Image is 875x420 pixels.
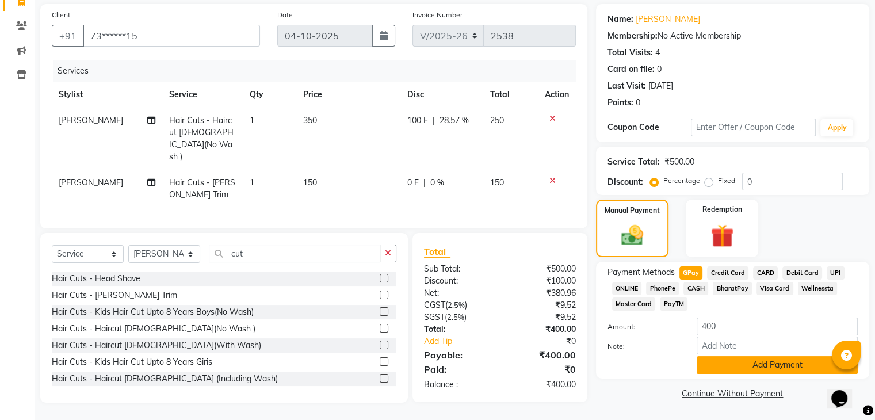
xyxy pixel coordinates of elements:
[607,63,655,75] div: Card on file:
[663,175,700,186] label: Percentage
[798,282,838,295] span: Wellnessta
[483,82,538,108] th: Total
[59,177,123,188] span: [PERSON_NAME]
[612,282,642,295] span: ONLINE
[782,266,822,280] span: Debit Card
[407,177,419,189] span: 0 F
[500,379,584,391] div: ₹400.00
[303,177,317,188] span: 150
[424,300,445,310] span: CGST
[500,323,584,335] div: ₹400.00
[490,115,504,125] span: 250
[52,10,70,20] label: Client
[607,176,643,188] div: Discount:
[415,311,500,323] div: ( )
[415,362,500,376] div: Paid:
[52,339,261,352] div: Hair Cuts - Haircut [DEMOGRAPHIC_DATA](With Wash)
[607,30,658,42] div: Membership:
[415,348,500,362] div: Payable:
[599,322,688,332] label: Amount:
[538,82,576,108] th: Action
[250,177,254,188] span: 1
[607,47,653,59] div: Total Visits:
[607,30,858,42] div: No Active Membership
[303,115,317,125] span: 350
[407,114,428,127] span: 100 F
[607,97,633,109] div: Points:
[607,266,675,278] span: Payment Methods
[52,289,177,301] div: Hair Cuts - [PERSON_NAME] Trim
[607,121,691,133] div: Coupon Code
[827,266,845,280] span: UPI
[277,10,293,20] label: Date
[660,297,687,311] span: PayTM
[500,287,584,299] div: ₹380.96
[53,60,584,82] div: Services
[424,246,450,258] span: Total
[605,205,660,216] label: Manual Payment
[490,177,504,188] span: 150
[500,299,584,311] div: ₹9.52
[753,266,778,280] span: CARD
[704,222,741,250] img: _gift.svg
[423,177,426,189] span: |
[820,119,853,136] button: Apply
[415,323,500,335] div: Total:
[162,82,243,108] th: Service
[683,282,708,295] span: CASH
[250,115,254,125] span: 1
[500,362,584,376] div: ₹0
[52,25,84,47] button: +91
[415,263,500,275] div: Sub Total:
[718,175,735,186] label: Fixed
[52,323,255,335] div: Hair Cuts - Haircut [DEMOGRAPHIC_DATA](No Wash )
[655,47,660,59] div: 4
[827,374,863,408] iframe: chat widget
[83,25,260,47] input: Search by Name/Mobile/Email/Code
[415,287,500,299] div: Net:
[614,223,650,248] img: _cash.svg
[514,335,584,348] div: ₹0
[52,356,212,368] div: Hair Cuts - Kids Hair Cut Upto 8 Years Giris
[646,282,679,295] span: PhonePe
[415,275,500,287] div: Discount:
[209,245,380,262] input: Search or Scan
[702,204,742,215] label: Redemption
[713,282,752,295] span: BharatPay
[415,335,514,348] a: Add Tip
[598,388,867,400] a: Continue Without Payment
[447,312,464,322] span: 2.5%
[448,300,465,310] span: 2.5%
[756,282,793,295] span: Visa Card
[430,177,444,189] span: 0 %
[500,263,584,275] div: ₹500.00
[424,312,445,322] span: SGST
[607,156,660,168] div: Service Total:
[697,337,858,354] input: Add Note
[636,97,640,109] div: 0
[697,356,858,374] button: Add Payment
[59,115,123,125] span: [PERSON_NAME]
[607,80,646,92] div: Last Visit:
[433,114,435,127] span: |
[52,273,140,285] div: Hair Cuts - Head Shave
[296,82,400,108] th: Price
[500,311,584,323] div: ₹9.52
[415,379,500,391] div: Balance :
[169,115,234,162] span: Hair Cuts - Haircut [DEMOGRAPHIC_DATA](No Wash )
[52,306,254,318] div: Hair Cuts - Kids Hair Cut Upto 8 Years Boys(No Wash)
[599,341,688,352] label: Note:
[52,82,162,108] th: Stylist
[657,63,662,75] div: 0
[415,299,500,311] div: ( )
[440,114,469,127] span: 28.57 %
[612,297,656,311] span: Master Card
[500,275,584,287] div: ₹100.00
[636,13,700,25] a: [PERSON_NAME]
[243,82,296,108] th: Qty
[169,177,235,200] span: Hair Cuts - [PERSON_NAME] Trim
[500,348,584,362] div: ₹400.00
[664,156,694,168] div: ₹500.00
[52,373,278,385] div: Hair Cuts - Haircut [DEMOGRAPHIC_DATA] (Including Wash)
[648,80,673,92] div: [DATE]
